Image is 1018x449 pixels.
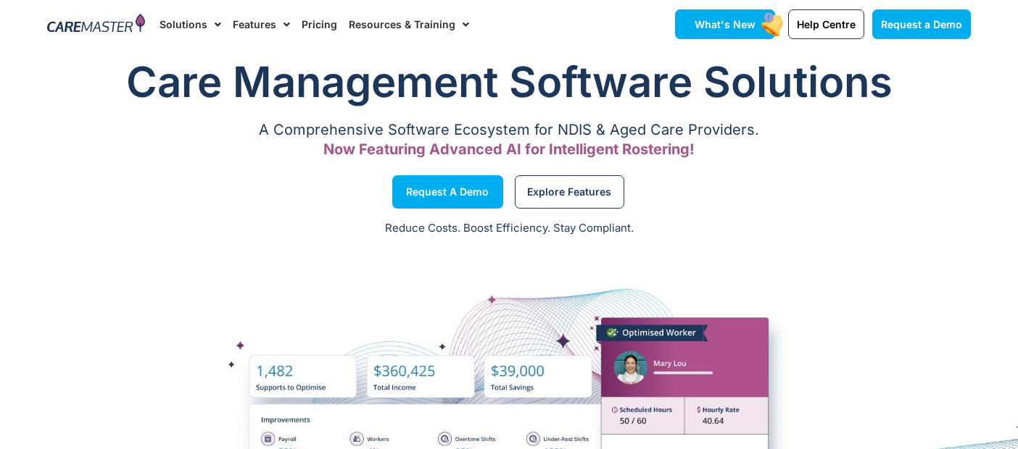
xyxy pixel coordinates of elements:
[881,18,962,30] span: Request a Demo
[47,14,145,35] img: CareMaster Logo
[47,53,971,111] h1: Care Management Software Solutions
[527,188,611,196] span: Explore Features
[9,220,1009,237] p: Reduce Costs. Boost Efficiency. Stay Compliant.
[515,175,624,209] a: Explore Features
[695,18,756,30] span: What's New
[872,9,971,39] a: Request a Demo
[406,188,489,196] span: Request a Demo
[797,18,856,30] span: Help Centre
[47,125,971,135] p: A Comprehensive Software Ecosystem for NDIS & Aged Care Providers.
[675,9,775,39] a: What's New
[323,140,695,158] span: Now Featuring Advanced AI for Intelligent Rostering!
[788,9,864,39] a: Help Centre
[392,175,503,209] a: Request a Demo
